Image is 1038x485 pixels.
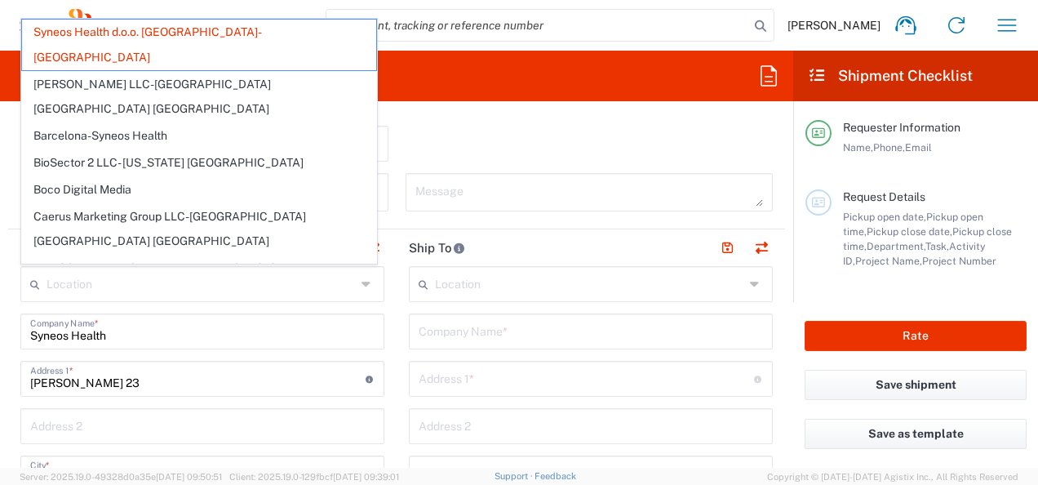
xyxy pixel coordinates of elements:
[333,472,399,482] span: [DATE] 09:39:01
[535,471,576,481] a: Feedback
[922,255,996,267] span: Project Number
[495,471,535,481] a: Support
[905,141,932,154] span: Email
[925,240,949,252] span: Task,
[229,472,399,482] span: Client: 2025.19.0-129fbcf
[855,255,922,267] span: Project Name,
[843,211,926,223] span: Pickup open date,
[843,121,960,134] span: Requester Information
[22,123,376,149] span: Barcelona-Syneos Health
[867,225,952,238] span: Pickup close date,
[409,240,465,256] h2: Ship To
[808,66,973,86] h2: Shipment Checklist
[22,204,376,255] span: Caerus Marketing Group LLC-[GEOGRAPHIC_DATA] [GEOGRAPHIC_DATA] [GEOGRAPHIC_DATA]
[22,72,376,122] span: [PERSON_NAME] LLC-[GEOGRAPHIC_DATA] [GEOGRAPHIC_DATA] [GEOGRAPHIC_DATA]
[767,469,1018,484] span: Copyright © [DATE]-[DATE] Agistix Inc., All Rights Reserved
[326,10,749,41] input: Shipment, tracking or reference number
[787,18,881,33] span: [PERSON_NAME]
[22,177,376,202] span: Boco Digital Media
[873,141,905,154] span: Phone,
[22,150,376,176] span: BioSector 2 LLC- [US_STATE] [GEOGRAPHIC_DATA]
[156,472,222,482] span: [DATE] 09:50:51
[805,321,1027,351] button: Rate
[867,240,925,252] span: Department,
[20,472,222,482] span: Server: 2025.19.0-49328d0a35e
[843,190,925,203] span: Request Details
[20,66,206,86] h2: Desktop Shipment Request
[805,370,1027,400] button: Save shipment
[843,141,873,154] span: Name,
[22,256,376,306] span: [PERSON_NAME] Communications LLC-[US_STATE] [GEOGRAPHIC_DATA]
[805,419,1027,449] button: Save as template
